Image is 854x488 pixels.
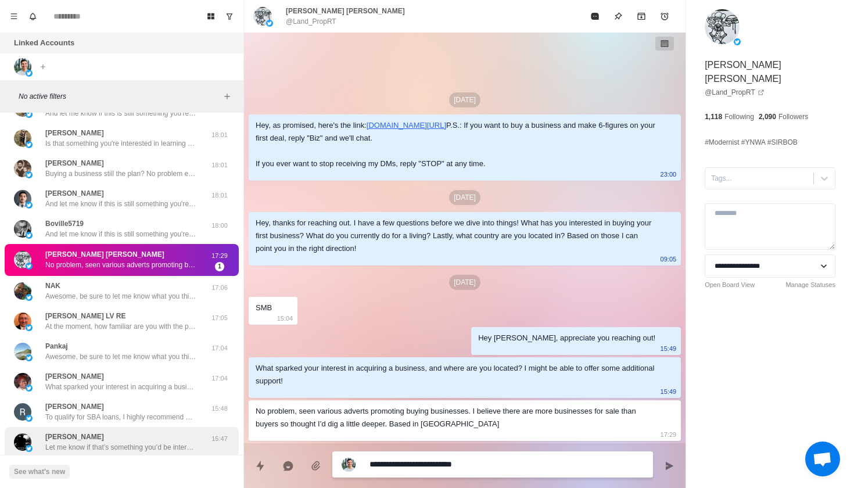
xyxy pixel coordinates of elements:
[45,168,196,179] p: Buying a business still the plan? No problem either way, just lmk!
[14,313,31,330] img: picture
[14,433,31,451] img: picture
[26,111,33,118] img: picture
[367,121,446,130] a: [DOMAIN_NAME][URL]
[205,434,234,444] p: 15:47
[45,138,196,149] p: Is that something you're interested in learning more about?
[26,141,33,148] img: picture
[653,5,676,28] button: Add reminder
[14,190,31,207] img: picture
[14,220,31,238] img: picture
[449,190,480,205] p: [DATE]
[45,260,196,270] p: No problem, seen various adverts promoting buying businesses. I believe there are more businesses...
[45,229,196,239] p: And let me know if this is still something you're interested in!
[26,324,33,331] img: picture
[45,401,104,412] p: [PERSON_NAME]
[26,445,33,452] img: picture
[449,92,480,107] p: [DATE]
[607,5,630,28] button: Pin
[45,412,196,422] p: To qualify for SBA loans, I highly recommend having a minimum of $25,000 liquid allocated for the...
[205,221,234,231] p: 18:00
[26,385,33,392] img: picture
[45,382,196,392] p: What sparked your interest in acquiring a business, and where are you located? I might be able to...
[45,371,104,382] p: [PERSON_NAME]
[661,385,677,398] p: 15:49
[805,442,840,476] a: Open chat
[205,343,234,353] p: 17:04
[45,188,104,199] p: [PERSON_NAME]
[705,280,755,290] a: Open Board View
[45,158,104,168] p: [PERSON_NAME]
[220,89,234,103] button: Add filters
[304,454,328,478] button: Add media
[26,232,33,239] img: picture
[45,108,196,119] p: And let me know if this is still something you're interested in!
[45,321,196,332] p: At the moment, how familiar are you with the process of buying a business?
[26,202,33,209] img: picture
[778,112,808,122] p: Followers
[658,454,681,478] button: Send message
[45,128,104,138] p: [PERSON_NAME]
[256,119,655,170] div: Hey, as promised, here's the link: P.S.: If you want to buy a business and make 6-figures on your...
[26,70,33,77] img: picture
[256,302,272,314] div: SMB
[14,343,31,360] img: picture
[286,16,336,27] p: @Land_PropRT
[277,454,300,478] button: Reply with AI
[630,5,653,28] button: Archive
[256,217,655,255] div: Hey, thanks for reaching out. I have a few questions before we dive into things! What has you int...
[19,91,220,102] p: No active filters
[36,60,50,74] button: Add account
[215,262,224,271] span: 1
[14,58,31,76] img: picture
[14,37,74,49] p: Linked Accounts
[14,403,31,421] img: picture
[45,351,196,362] p: Awesome, be sure to let me know what you think!
[661,168,677,181] p: 23:00
[14,130,31,147] img: picture
[205,251,234,261] p: 17:29
[45,281,60,291] p: NAK
[26,171,33,178] img: picture
[661,342,677,355] p: 15:49
[734,38,741,45] img: picture
[253,7,272,26] img: picture
[5,7,23,26] button: Menu
[256,362,655,387] div: What sparked your interest in acquiring a business, and where are you located? I might be able to...
[45,311,125,321] p: [PERSON_NAME] LV RE
[45,291,196,302] p: Awesome, be sure to let me know what you think!
[45,432,104,442] p: [PERSON_NAME]
[449,275,480,290] p: [DATE]
[26,415,33,422] img: picture
[724,112,754,122] p: Following
[478,332,655,345] div: Hey [PERSON_NAME], appreciate you reaching out!
[705,9,740,44] img: picture
[26,294,33,301] img: picture
[661,253,677,265] p: 09:05
[256,405,655,430] div: No problem, seen various adverts promoting buying businesses. I believe there are more businesses...
[26,263,33,270] img: picture
[759,112,776,122] p: 2,090
[45,218,84,229] p: Boville5719
[342,458,356,472] img: picture
[220,7,239,26] button: Show unread conversations
[705,58,835,86] p: [PERSON_NAME] [PERSON_NAME]
[205,374,234,383] p: 17:04
[45,341,68,351] p: Pankaj
[705,112,722,122] p: 1,118
[205,283,234,293] p: 17:06
[266,20,273,27] img: picture
[205,160,234,170] p: 18:01
[205,313,234,323] p: 17:05
[23,7,42,26] button: Notifications
[14,160,31,177] img: picture
[14,282,31,300] img: picture
[45,199,196,209] p: And let me know if this is still something you're interested in!
[202,7,220,26] button: Board View
[26,354,33,361] img: picture
[661,428,677,441] p: 17:29
[9,465,70,479] button: See what's new
[45,442,196,453] p: Let me know if that’s something you’d be interested in and I can set you up on a call with my con...
[14,251,31,268] img: picture
[14,373,31,390] img: picture
[45,249,164,260] p: [PERSON_NAME] [PERSON_NAME]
